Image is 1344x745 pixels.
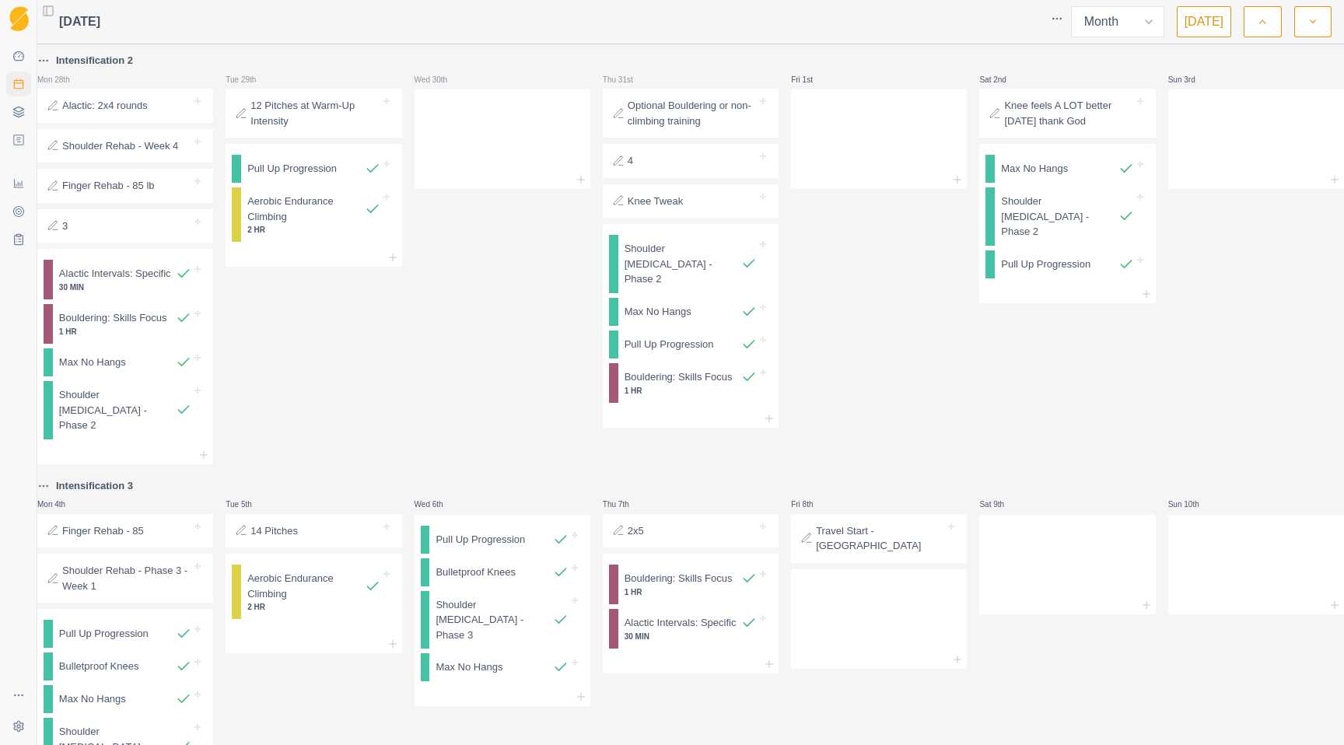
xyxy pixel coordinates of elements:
[436,565,516,580] p: Bulletproof Knees
[1168,498,1215,510] p: Sun 10th
[247,224,380,236] p: 2 HR
[226,514,401,548] div: 14 Pitches
[1001,161,1068,177] p: Max No Hangs
[9,6,29,32] img: Logo
[625,631,757,642] p: 30 MIN
[44,348,207,376] div: Max No Hangs
[59,659,139,674] p: Bulletproof Knees
[232,565,395,619] div: Aerobic Endurance Climbing2 HR
[979,89,1155,138] div: Knee feels A LOT better [DATE] thank God
[62,178,155,194] p: Finger Rehab - 85 lb
[985,187,1149,246] div: Shoulder [MEDICAL_DATA] - Phase 2
[415,498,461,510] p: Wed 6th
[609,565,772,604] div: Bouldering: Skills Focus1 HR
[44,260,207,299] div: Alactic Intervals: Specific30 MIN
[421,526,584,554] div: Pull Up Progression
[791,74,838,86] p: Fri 1st
[625,385,757,397] p: 1 HR
[436,659,502,675] p: Max No Hangs
[59,387,176,433] p: Shoulder [MEDICAL_DATA] - Phase 2
[1168,74,1215,86] p: Sun 3rd
[603,514,779,548] div: 2x5
[247,571,364,601] p: Aerobic Endurance Climbing
[59,691,126,707] p: Max No Hangs
[44,620,207,648] div: Pull Up Progression
[603,184,779,219] div: Knee Tweak
[247,194,364,224] p: Aerobic Endurance Climbing
[44,381,207,439] div: Shoulder [MEDICAL_DATA] - Phase 2
[625,571,733,586] p: Bouldering: Skills Focus
[56,478,133,494] p: Intensification 3
[603,89,779,138] div: Optional Bouldering or non-climbing training
[625,369,733,385] p: Bouldering: Skills Focus
[37,129,213,163] div: Shoulder Rehab - Week 4
[603,74,649,86] p: Thu 31st
[1177,6,1231,37] button: [DATE]
[62,523,144,539] p: Finger Rehab - 85
[603,498,649,510] p: Thu 7th
[603,144,779,178] div: 4
[421,558,584,586] div: Bulletproof Knees
[232,187,395,242] div: Aerobic Endurance Climbing2 HR
[985,250,1149,278] div: Pull Up Progression
[1001,194,1118,240] p: Shoulder [MEDICAL_DATA] - Phase 2
[609,331,772,359] div: Pull Up Progression
[247,601,380,613] p: 2 HR
[791,514,967,563] div: Travel Start - [GEOGRAPHIC_DATA]
[250,523,298,539] p: 14 Pitches
[226,498,272,510] p: Tue 5th
[37,209,213,243] div: 3
[56,53,133,68] p: Intensification 2
[37,498,84,510] p: Mon 4th
[6,6,31,31] a: Logo
[247,161,337,177] p: Pull Up Progression
[37,89,213,123] div: Alactic: 2x4 rounds
[62,138,178,154] p: Shoulder Rehab - Week 4
[62,219,68,234] p: 3
[628,98,757,128] p: Optional Bouldering or non-climbing training
[791,498,838,510] p: Fri 8th
[415,74,461,86] p: Wed 30th
[44,304,207,344] div: Bouldering: Skills Focus1 HR
[985,155,1149,183] div: Max No Hangs
[6,714,31,739] button: Settings
[436,597,552,643] p: Shoulder [MEDICAL_DATA] - Phase 3
[59,282,191,293] p: 30 MIN
[250,98,380,128] p: 12 Pitches at Warm-Up Intensity
[62,98,148,114] p: Alactic: 2x4 rounds
[226,74,272,86] p: Tue 29th
[628,194,683,209] p: Knee Tweak
[59,12,100,31] span: [DATE]
[59,355,126,370] p: Max No Hangs
[59,266,171,282] p: Alactic Intervals: Specific
[609,363,772,403] div: Bouldering: Skills Focus1 HR
[609,235,772,293] div: Shoulder [MEDICAL_DATA] - Phase 2
[816,523,945,554] p: Travel Start - [GEOGRAPHIC_DATA]
[37,514,213,548] div: Finger Rehab - 85
[609,298,772,326] div: Max No Hangs
[59,310,167,326] p: Bouldering: Skills Focus
[628,153,633,169] p: 4
[625,586,757,598] p: 1 HR
[979,74,1026,86] p: Sat 2nd
[625,241,741,287] p: Shoulder [MEDICAL_DATA] - Phase 2
[436,532,525,547] p: Pull Up Progression
[62,563,191,593] p: Shoulder Rehab - Phase 3 - Week 1
[37,74,84,86] p: Mon 28th
[59,326,191,338] p: 1 HR
[44,685,207,713] div: Max No Hangs
[421,591,584,649] div: Shoulder [MEDICAL_DATA] - Phase 3
[979,498,1026,510] p: Sat 9th
[59,626,149,642] p: Pull Up Progression
[628,523,644,539] p: 2x5
[37,554,213,603] div: Shoulder Rehab - Phase 3 - Week 1
[1004,98,1133,128] p: Knee feels A LOT better [DATE] thank God
[1001,257,1090,272] p: Pull Up Progression
[44,652,207,680] div: Bulletproof Knees
[609,609,772,649] div: Alactic Intervals: Specific30 MIN
[421,653,584,681] div: Max No Hangs
[37,169,213,203] div: Finger Rehab - 85 lb
[625,304,691,320] p: Max No Hangs
[226,89,401,138] div: 12 Pitches at Warm-Up Intensity
[232,155,395,183] div: Pull Up Progression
